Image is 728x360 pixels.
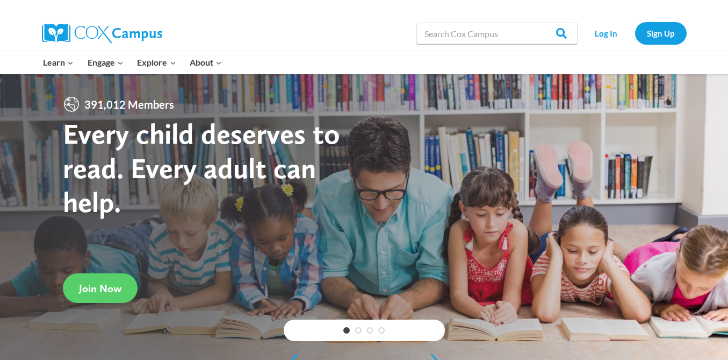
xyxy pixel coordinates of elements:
nav: Secondary Navigation [583,22,687,44]
a: 4 [378,327,385,334]
img: Cox Campus [42,24,162,43]
nav: Primary Navigation [37,51,229,74]
span: Explore [137,55,176,69]
span: About [190,55,222,69]
a: 1 [343,327,350,334]
span: 391,012 Members [80,96,178,113]
span: Engage [88,55,124,69]
span: Learn [43,55,74,69]
span: Join Now [79,282,121,295]
a: Log In [583,22,630,44]
a: Sign Up [635,22,687,44]
a: Join Now [63,273,138,303]
a: 2 [355,327,362,334]
input: Search Cox Campus [416,23,578,44]
a: 3 [367,327,373,334]
strong: Every child deserves to read. Every adult can help. [63,116,340,219]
